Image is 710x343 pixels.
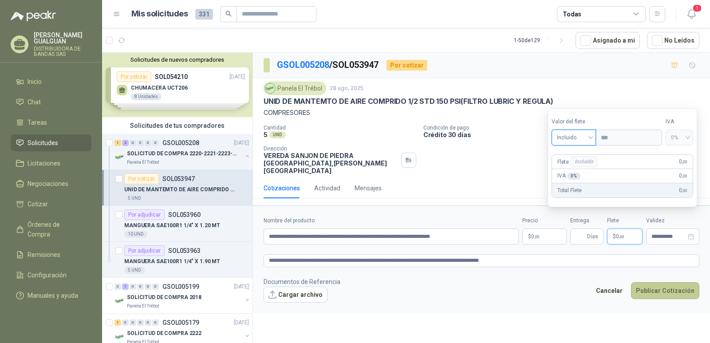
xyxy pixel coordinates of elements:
[264,277,340,287] p: Documentos de Referencia
[607,217,643,225] label: Flete
[682,188,687,193] span: ,00
[127,303,159,310] p: Panela El Trébol
[137,140,144,146] div: 0
[124,221,220,230] p: MANGUERA SAE100R1 1/4" X 1.20 MT
[11,114,91,131] a: Tareas
[234,139,249,147] p: [DATE]
[552,118,596,126] label: Valor del flete
[114,319,121,326] div: 1
[124,209,165,220] div: Por adjudicar
[28,250,60,260] span: Remisiones
[114,284,121,290] div: 0
[124,173,159,184] div: Por cotizar
[11,175,91,192] a: Negociaciones
[692,4,702,12] span: 1
[234,283,249,291] p: [DATE]
[127,329,201,338] p: SOLICITUD DE COMPRA 2222
[102,117,252,134] div: Solicitudes de tus compradores
[124,267,145,274] div: 5 UND
[11,287,91,304] a: Manuales y ayuda
[102,53,252,117] div: Solicitudes de nuevos compradoresPor cotizarSOL054210[DATE] CHUMACERA UCT2068 UnidadesPor cotizar...
[124,231,147,238] div: 10 UND
[28,199,48,209] span: Cotizar
[269,131,286,138] div: UND
[355,183,382,193] div: Mensajes
[152,284,159,290] div: 0
[28,138,58,148] span: Solicitudes
[563,9,581,19] div: Todas
[647,32,699,49] button: No Leídos
[557,131,591,144] span: Incluido
[131,8,188,20] h1: Mis solicitudes
[137,319,144,326] div: 0
[277,59,329,70] a: GSOL005208
[616,234,624,239] span: 0
[162,319,199,326] p: GSOL005179
[646,217,699,225] label: Validez
[28,158,60,168] span: Licitaciones
[264,131,268,138] p: 5
[534,234,540,239] span: ,00
[567,173,580,180] div: 0 %
[679,158,687,166] span: 0
[264,217,519,225] label: Nombre del producto
[122,319,129,326] div: 0
[127,150,237,158] p: SOLICITUD DE COMPRA 2220-2221-2223-2224
[557,157,599,167] p: Flete
[168,212,201,218] p: SOL053960
[557,186,582,195] p: Total Flete
[11,155,91,172] a: Licitaciones
[145,284,151,290] div: 0
[28,97,41,107] span: Chat
[587,229,598,244] span: Días
[570,217,603,225] label: Entrega
[34,46,91,57] p: DISTRIBUIDORA DE BANDAS SAS
[127,293,201,302] p: SOLICITUD DE COMPRA 2018
[11,246,91,263] a: Remisiones
[225,11,232,17] span: search
[264,146,398,152] p: Dirección
[11,134,91,151] a: Solicitudes
[145,140,151,146] div: 0
[130,319,136,326] div: 0
[28,270,67,280] span: Configuración
[11,196,91,213] a: Cotizar
[28,179,68,189] span: Negociaciones
[28,77,42,87] span: Inicio
[114,152,125,162] img: Company Logo
[122,140,129,146] div: 2
[124,257,220,266] p: MANGUERA SAE100R1 1/4" X 1.90 MT
[607,229,643,244] p: $ 0,00
[124,195,145,202] div: 5 UND
[152,140,159,146] div: 0
[195,9,213,20] span: 331
[514,33,568,47] div: 1 - 50 de 129
[682,159,687,164] span: ,00
[619,234,624,239] span: ,00
[152,319,159,326] div: 0
[423,125,706,131] p: Condición de pago
[679,172,687,180] span: 0
[114,138,251,166] a: 1 2 0 0 0 0 GSOL005208[DATE] Company LogoSOLICITUD DE COMPRA 2220-2221-2223-2224Panela El Trébol
[631,282,699,299] button: Publicar Cotización
[11,73,91,90] a: Inicio
[130,284,136,290] div: 0
[162,284,199,290] p: GSOL005199
[234,319,249,327] p: [DATE]
[591,282,627,299] button: Cancelar
[28,220,83,239] span: Órdenes de Compra
[102,242,252,278] a: Por adjudicarSOL053963MANGUERA SAE100R1 1/4" X 1.90 MT5 UND
[682,173,687,178] span: ,00
[666,118,693,126] label: IVA
[114,281,251,310] a: 0 1 0 0 0 0 GSOL005199[DATE] Company LogoSOLICITUD DE COMPRA 2018Panela El Trébol
[613,234,616,239] span: $
[265,83,275,93] img: Company Logo
[122,284,129,290] div: 1
[522,229,567,244] p: $0,00
[130,140,136,146] div: 0
[387,60,427,71] div: Por cotizar
[11,11,56,21] img: Logo peakr
[114,296,125,306] img: Company Logo
[145,319,151,326] div: 0
[127,159,159,166] p: Panela El Trébol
